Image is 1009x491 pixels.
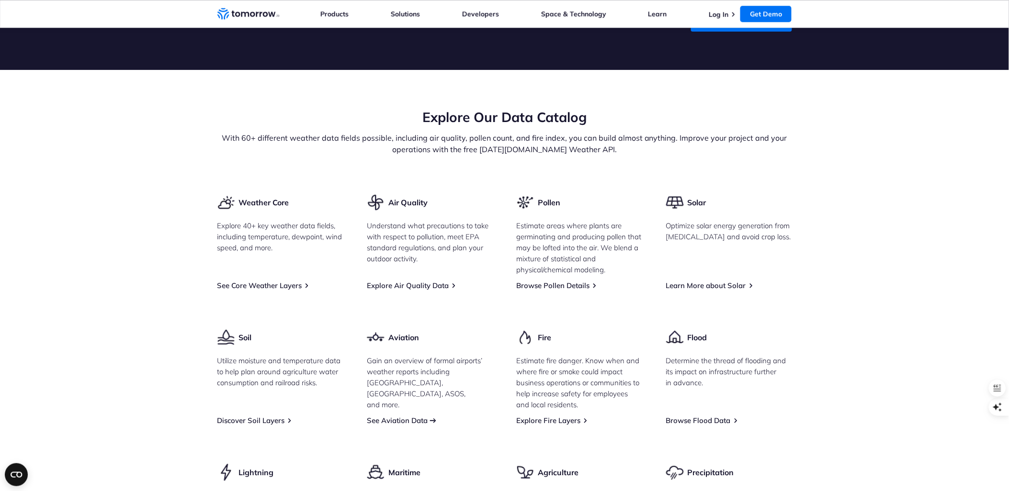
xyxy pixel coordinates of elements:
h3: Solar [688,197,706,208]
h3: Agriculture [538,467,578,478]
a: Explore Air Quality Data [367,281,449,290]
a: Get Demo [740,6,792,22]
a: Developers [462,10,499,18]
a: Browse Pollen Details [517,281,590,290]
a: See Aviation Data [367,416,428,425]
a: Space & Technology [541,10,606,18]
h2: Explore Our Data Catalog [217,108,792,126]
a: Explore Fire Layers [517,416,581,425]
a: Home link [217,7,280,21]
p: Gain an overview of formal airports’ weather reports including [GEOGRAPHIC_DATA], [GEOGRAPHIC_DAT... [367,355,493,410]
p: Estimate areas where plants are germinating and producing pollen that may be lofted into the air.... [517,220,643,275]
h3: Weather Core [238,197,289,208]
p: With 60+ different weather data fields possible, including air quality, pollen count, and fire in... [217,132,792,155]
a: Solutions [391,10,420,18]
h3: Lightning [238,467,273,478]
p: Estimate fire danger. Know when and where fire or smoke could impact business operations or commu... [517,355,643,410]
p: Utilize moisture and temperature data to help plan around agriculture water consumption and railr... [217,355,343,388]
a: See Core Weather Layers [217,281,302,290]
h3: Soil [238,332,251,343]
h3: Air Quality [388,197,428,208]
p: Explore 40+ key weather data fields, including temperature, dewpoint, wind speed, and more. [217,220,343,253]
h3: Fire [538,332,551,343]
a: Learn More about Solar [666,281,746,290]
a: Log In [709,10,728,19]
p: Determine the thread of flooding and its impact on infrastructure further in advance. [666,355,792,388]
h3: Aviation [388,332,419,343]
button: Open CMP widget [5,463,28,486]
h3: Precipitation [688,467,734,478]
h3: Flood [688,332,707,343]
a: Discover Soil Layers [217,416,285,425]
a: Products [321,10,349,18]
p: Optimize solar energy generation from [MEDICAL_DATA] and avoid crop loss. [666,220,792,242]
h3: Maritime [388,467,420,478]
a: Browse Flood Data [666,416,731,425]
a: Learn [648,10,667,18]
p: Understand what precautions to take with respect to pollution, meet EPA standard regulations, and... [367,220,493,264]
h3: Pollen [538,197,560,208]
